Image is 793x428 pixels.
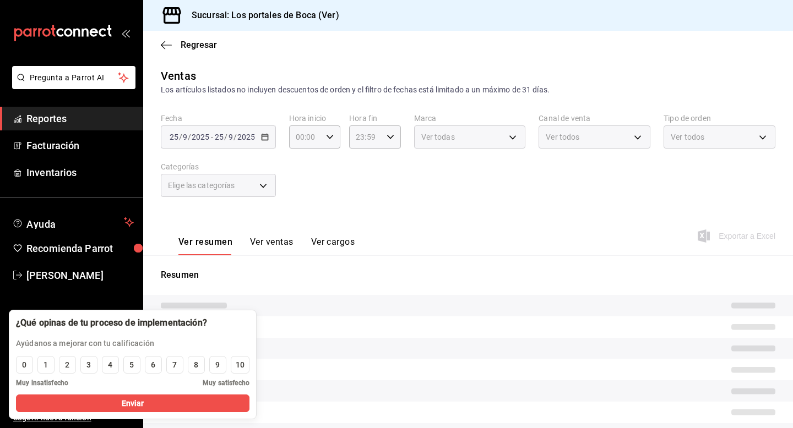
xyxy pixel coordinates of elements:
[169,133,179,141] input: --
[233,133,237,141] span: /
[311,237,355,255] button: Ver cargos
[37,356,55,374] button: 1
[168,180,235,191] span: Elige las categorías
[161,114,276,122] label: Fecha
[26,241,134,256] span: Recomienda Parrot
[129,359,134,371] div: 5
[237,133,256,141] input: ----
[179,133,182,141] span: /
[16,317,207,329] div: ¿Qué opinas de tu proceso de implementación?
[414,114,526,122] label: Marca
[546,131,579,142] span: Ver todos
[151,359,155,371] div: 6
[214,133,224,141] input: --
[289,114,340,122] label: Hora inicio
[228,133,233,141] input: --
[30,72,118,84] span: Pregunta a Parrot AI
[211,133,213,141] span: -
[215,359,220,371] div: 9
[188,356,205,374] button: 8
[26,216,120,229] span: Ayuda
[671,131,704,142] span: Ver todos
[12,66,135,89] button: Pregunta a Parrot AI
[80,356,97,374] button: 3
[182,133,188,141] input: --
[172,359,177,371] div: 7
[188,133,191,141] span: /
[123,356,140,374] button: 5
[181,40,217,50] span: Regresar
[65,359,69,371] div: 2
[16,378,68,388] span: Muy insatisfecho
[145,356,162,374] button: 6
[44,359,48,371] div: 1
[349,114,400,122] label: Hora fin
[16,338,207,349] p: Ayúdanos a mejorar con tu calificación
[26,138,134,153] span: Facturación
[86,359,91,371] div: 3
[209,356,226,374] button: 9
[122,398,144,409] span: Enviar
[26,268,134,283] span: [PERSON_NAME]
[161,163,276,171] label: Categorías
[183,9,339,22] h3: Sucursal: Los portales de Boca (Ver)
[108,359,112,371] div: 4
[166,356,183,374] button: 7
[178,237,232,255] button: Ver resumen
[161,68,196,84] div: Ventas
[231,356,249,374] button: 10
[22,359,26,371] div: 0
[191,133,210,141] input: ----
[161,40,217,50] button: Regresar
[421,131,455,142] span: Ver todas
[161,84,775,96] div: Los artículos listados no incluyen descuentos de orden y el filtro de fechas está limitado a un m...
[26,111,134,126] span: Reportes
[16,394,249,412] button: Enviar
[16,356,33,374] button: 0
[539,114,650,122] label: Canal de venta
[236,359,245,371] div: 10
[26,165,134,180] span: Inventarios
[178,237,355,255] div: navigation tabs
[664,114,775,122] label: Tipo de orden
[59,356,76,374] button: 2
[250,237,294,255] button: Ver ventas
[121,29,130,37] button: open_drawer_menu
[8,80,135,91] a: Pregunta a Parrot AI
[224,133,227,141] span: /
[102,356,119,374] button: 4
[194,359,198,371] div: 8
[203,378,249,388] span: Muy satisfecho
[161,268,775,282] p: Resumen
